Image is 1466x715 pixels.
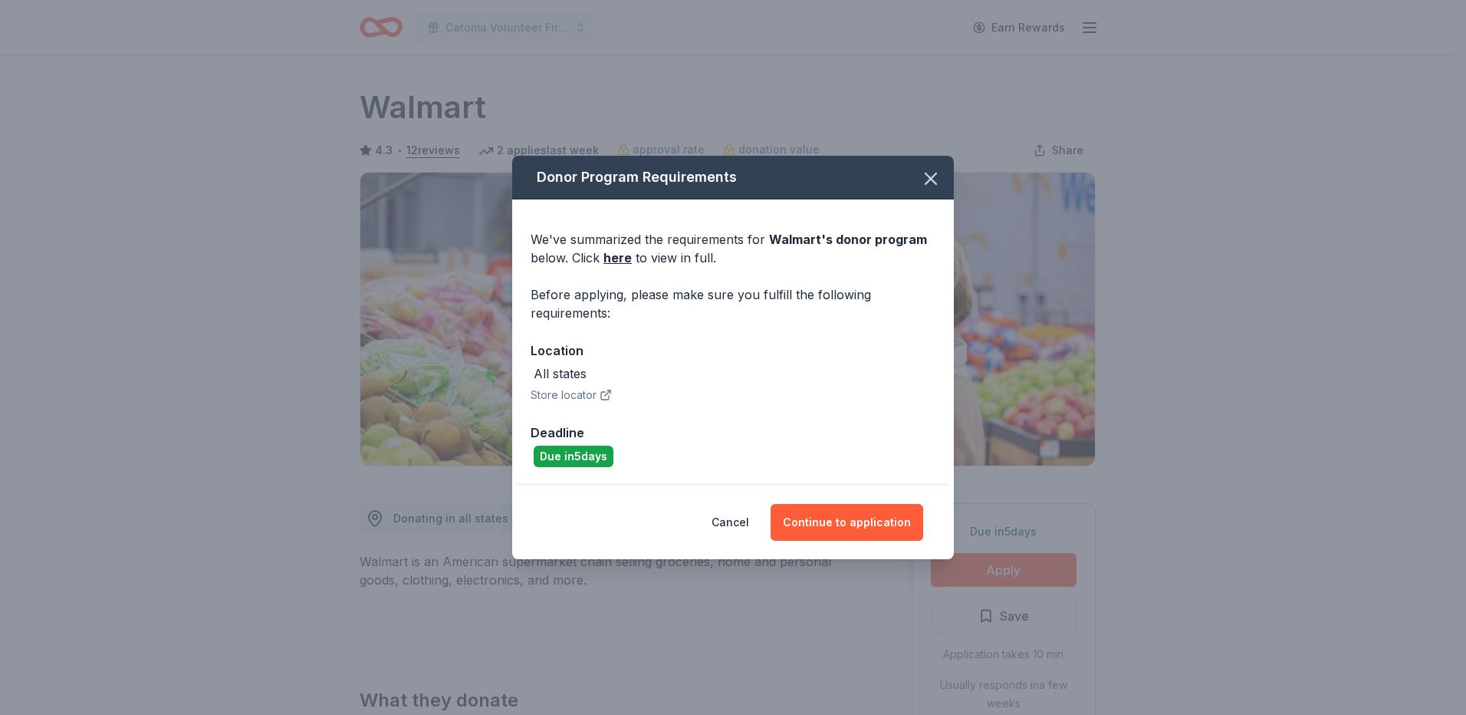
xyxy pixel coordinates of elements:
[769,232,927,247] span: Walmart 's donor program
[603,249,632,267] a: here
[531,230,935,267] div: We've summarized the requirements for below. Click to view in full.
[531,423,935,443] div: Deadline
[534,364,587,383] div: All states
[712,504,749,541] button: Cancel
[531,386,612,404] button: Store locator
[531,285,935,322] div: Before applying, please make sure you fulfill the following requirements:
[531,341,935,361] div: Location
[534,446,613,467] div: Due in 5 days
[512,156,954,199] div: Donor Program Requirements
[771,504,923,541] button: Continue to application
